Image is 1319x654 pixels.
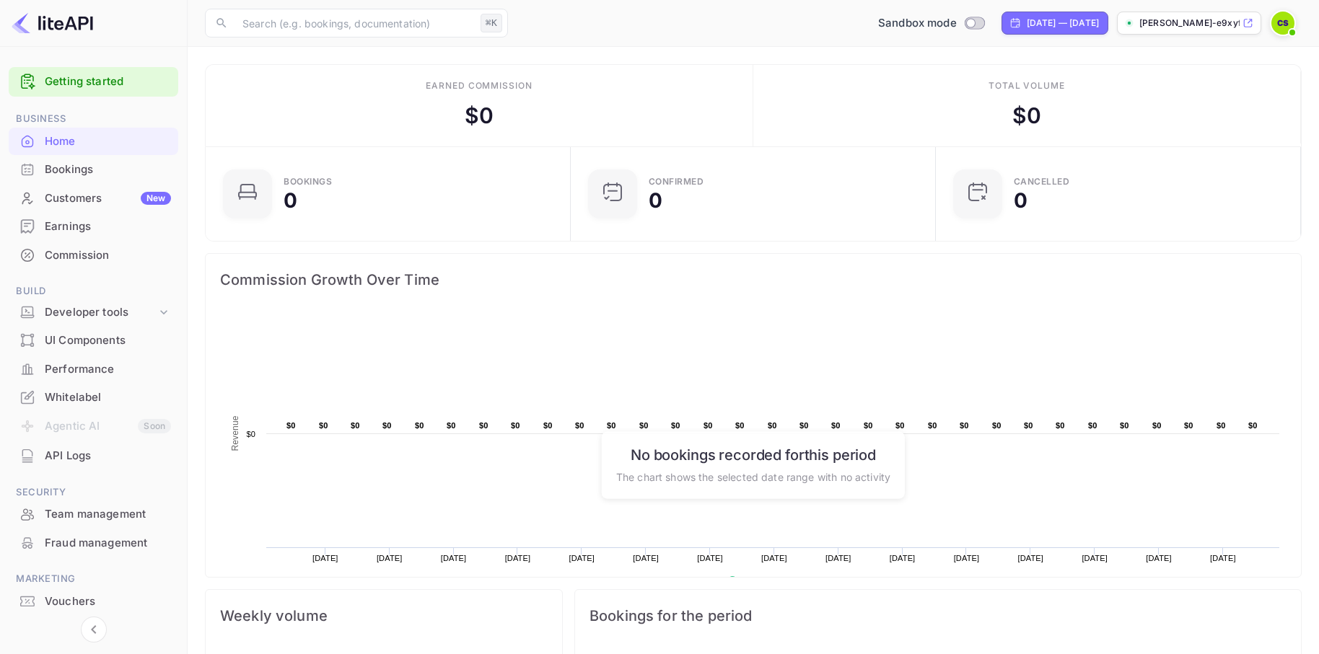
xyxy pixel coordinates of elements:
[9,588,178,616] div: Vouchers
[511,421,520,430] text: $0
[1271,12,1294,35] img: Colin Seaman
[45,332,171,349] div: UI Components
[220,604,548,627] span: Weekly volume
[447,421,456,430] text: $0
[377,554,403,562] text: [DATE]
[864,421,873,430] text: $0
[9,156,178,184] div: Bookings
[230,415,240,451] text: Revenue
[9,384,178,412] div: Whitelabel
[9,384,178,410] a: Whitelabel
[284,190,297,211] div: 0
[9,128,178,156] div: Home
[479,421,488,430] text: $0
[1139,17,1240,30] p: [PERSON_NAME]-e9xyf.nui...
[1014,177,1070,186] div: CANCELLED
[575,421,584,430] text: $0
[415,421,424,430] text: $0
[45,389,171,406] div: Whitelabel
[1027,17,1099,30] div: [DATE] — [DATE]
[9,283,178,299] span: Build
[697,554,723,562] text: [DATE]
[426,79,533,92] div: Earned commission
[351,421,360,430] text: $0
[9,355,178,384] div: Performance
[1120,421,1129,430] text: $0
[1184,421,1193,430] text: $0
[9,500,178,527] a: Team management
[1210,554,1236,562] text: [DATE]
[1012,100,1041,132] div: $ 0
[45,304,157,321] div: Developer tools
[9,213,178,241] div: Earnings
[649,177,704,186] div: Confirmed
[45,448,171,464] div: API Logs
[890,554,916,562] text: [DATE]
[45,593,171,610] div: Vouchers
[505,554,531,562] text: [DATE]
[481,14,502,32] div: ⌘K
[9,213,178,239] a: Earnings
[220,268,1287,291] span: Commission Growth Over Time
[45,247,171,264] div: Commission
[9,442,178,470] div: API Logs
[286,421,296,430] text: $0
[45,74,171,90] a: Getting started
[704,421,713,430] text: $0
[441,554,467,562] text: [DATE]
[825,554,851,562] text: [DATE]
[9,242,178,268] a: Commission
[9,355,178,382] a: Performance
[246,430,255,438] text: $0
[895,421,905,430] text: $0
[312,554,338,562] text: [DATE]
[590,604,1287,627] span: Bookings for the period
[872,15,990,32] div: Switch to Production mode
[1002,12,1108,35] div: Click to change the date range period
[9,185,178,211] a: CustomersNew
[9,442,178,469] a: API Logs
[465,100,494,132] div: $ 0
[319,421,328,430] text: $0
[12,12,93,35] img: LiteAPI logo
[45,190,171,207] div: Customers
[1088,421,1097,430] text: $0
[639,421,649,430] text: $0
[768,421,777,430] text: $0
[9,300,178,325] div: Developer tools
[954,554,980,562] text: [DATE]
[1217,421,1226,430] text: $0
[928,421,937,430] text: $0
[45,506,171,523] div: Team management
[45,133,171,150] div: Home
[960,421,969,430] text: $0
[45,162,171,178] div: Bookings
[45,361,171,378] div: Performance
[9,500,178,529] div: Team management
[671,421,680,430] text: $0
[234,9,475,37] input: Search (e.g. bookings, documentation)
[989,79,1066,92] div: Total volume
[9,111,178,127] span: Business
[569,554,595,562] text: [DATE]
[9,529,178,556] a: Fraud management
[9,156,178,182] a: Bookings
[9,128,178,154] a: Home
[284,177,332,186] div: Bookings
[878,15,957,32] span: Sandbox mode
[1014,190,1027,211] div: 0
[45,535,171,552] div: Fraud management
[141,192,171,205] div: New
[1024,421,1033,430] text: $0
[543,421,553,430] text: $0
[742,576,779,586] text: Revenue
[1152,421,1162,430] text: $0
[9,242,178,270] div: Commission
[616,469,890,484] p: The chart shows the selected date range with no activity
[649,190,662,211] div: 0
[1056,421,1065,430] text: $0
[616,446,890,463] h6: No bookings recorded for this period
[81,617,107,642] button: Collapse navigation
[1146,554,1172,562] text: [DATE]
[45,218,171,235] div: Earnings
